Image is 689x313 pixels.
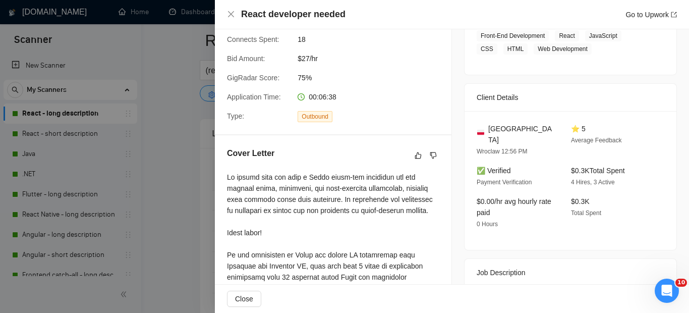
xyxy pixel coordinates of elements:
span: Wroclaw 12:56 PM [477,148,527,155]
div: Client Details [477,84,664,111]
span: HTML [503,43,528,55]
span: React [555,30,579,41]
button: Close [227,291,261,307]
span: Front-End Development [477,30,549,41]
span: dislike [430,151,437,160]
span: 18 [298,34,449,45]
span: ⭐ 5 [571,125,586,133]
span: Total Spent [571,210,601,217]
img: 🇵🇱 [477,129,484,136]
span: $0.3K Total Spent [571,167,625,175]
span: Type: [227,112,244,120]
span: $0.00/hr avg hourly rate paid [477,197,551,217]
div: Job Description [477,259,664,286]
span: Payment Verification [477,179,532,186]
span: ✅ Verified [477,167,511,175]
h5: Cover Letter [227,147,274,160]
a: Go to Upworkexport [625,11,677,19]
span: Bid Amount: [227,55,265,63]
span: 10 [675,279,687,287]
span: GigRadar Score: [227,74,279,82]
iframe: Intercom live chat [655,279,679,303]
span: $27/hr [298,53,449,64]
span: 00:06:38 [309,93,336,101]
span: Outbound [298,111,332,122]
span: export [671,12,677,18]
span: close [227,10,235,18]
span: 4 Hires, 3 Active [571,179,615,186]
span: clock-circle [298,93,305,100]
span: JavaScript [585,30,621,41]
span: Connects Spent: [227,35,279,43]
h4: React developer needed [241,8,346,21]
button: Close [227,10,235,19]
button: like [412,149,424,162]
span: like [415,151,422,160]
span: Close [235,293,253,304]
button: dislike [427,149,439,162]
span: Web Development [534,43,592,55]
span: $0.3K [571,197,590,205]
span: 75% [298,72,449,83]
span: 0 Hours [477,221,498,228]
span: Application Time: [227,93,281,101]
span: CSS [477,43,497,55]
span: [GEOGRAPHIC_DATA] [488,123,555,145]
span: Average Feedback [571,137,622,144]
